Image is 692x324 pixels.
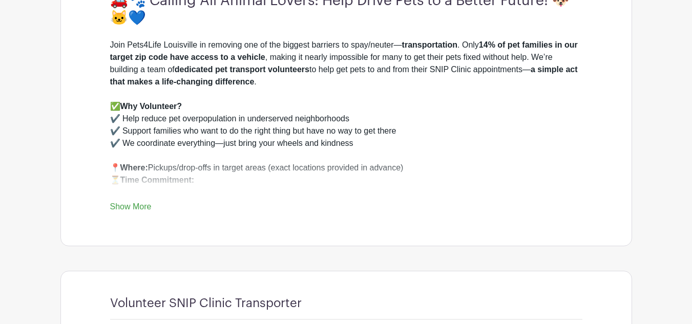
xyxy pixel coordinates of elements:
strong: Morning Transport: [113,188,188,197]
strong: dedicated pet transport volunteers [175,65,309,74]
div: Join Pets4Life Louisville in removing one of the biggest barriers to spay/neuter— . Only , making... [110,39,582,100]
div: ✅ ✔️ Help reduce pet overpopulation in underserved neighborhoods ✔️ Support families who want to ... [110,100,582,162]
h4: Volunteer SNIP Clinic Transporter [110,296,302,311]
strong: Why Volunteer? [120,102,182,111]
strong: a simple act that makes a life-changing difference [110,65,578,86]
strong: Time Commitment: [120,176,195,184]
strong: transportation [402,40,457,49]
strong: Where: [120,163,148,172]
div: 📍 Pickups/drop-offs in target areas (exact locations provided in advance) ⏳ • 7:30–8:30 AM pick u... [110,162,582,248]
a: Show More [110,202,152,215]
